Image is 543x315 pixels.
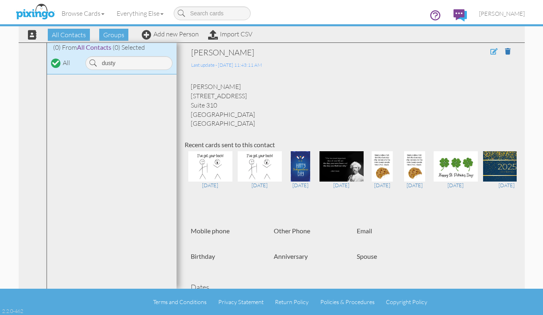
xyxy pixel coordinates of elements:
[191,252,215,260] strong: Birthday
[99,29,128,41] span: Groups
[320,298,375,305] a: Policies & Procedures
[357,252,377,260] strong: Spouse
[434,151,478,182] img: 128629-1-1740687568682-8fb3f23a86bffcc7-qa.jpg
[319,151,364,182] img: 132567-1-1749671173372-55ba026c7c0896a8-qa.jpg
[319,162,364,189] a: [DATE]
[111,3,170,23] a: Everything Else
[275,298,309,305] a: Return Policy
[63,58,70,68] div: All
[153,298,207,305] a: Terms and Conditions
[185,82,517,128] div: [PERSON_NAME] [STREET_ADDRESS] Suite 310 [GEOGRAPHIC_DATA] [GEOGRAPHIC_DATA]
[454,9,467,21] img: comments.svg
[369,182,396,189] div: [DATE]
[372,151,393,182] img: 130810-1-1745596252257-b3a4d6de8614d0d6-qa.jpg
[434,182,478,189] div: [DATE]
[483,151,530,182] img: 125097-1-1735002074095-c820fa6566d51dd1-qa.jpg
[77,43,111,51] span: All Contacts
[291,151,310,182] img: 132858-1-1750361555790-414aea06fec44ce1-qa.jpg
[188,151,232,182] img: 134457-1-1754584346604-f2640146a16e1795-qa.jpg
[434,162,478,189] a: [DATE]
[287,182,314,189] div: [DATE]
[401,182,428,189] div: [DATE]
[218,298,264,305] a: Privacy Statement
[357,227,372,235] strong: Email
[185,141,275,148] strong: Recent cards sent to this contact
[14,2,57,22] img: pixingo logo
[479,10,525,17] span: [PERSON_NAME]
[404,151,425,182] img: 130810-1-1745596252257-b3a4d6de8614d0d6-qa.jpg
[188,182,232,189] div: [DATE]
[274,227,310,235] strong: Other Phone
[473,3,531,24] a: [PERSON_NAME]
[386,298,427,305] a: Copyright Policy
[113,43,145,51] span: (0) Selected
[369,162,396,189] a: [DATE]
[483,162,530,189] a: [DATE]
[48,29,90,41] span: All Contacts
[188,162,232,189] a: [DATE]
[319,182,364,189] div: [DATE]
[174,6,251,20] input: Search cards
[191,283,511,292] h4: Dates
[142,30,199,38] a: Add new Person
[55,3,111,23] a: Browse Cards
[238,151,282,182] img: 134457-1-1754584346604-f2640146a16e1795-qa.jpg
[238,162,282,189] a: [DATE]
[191,62,262,68] span: Last update - [DATE] 11:43:11 AM
[208,30,252,38] a: Import CSV
[191,227,230,235] strong: Mobile phone
[274,252,308,260] strong: Anniversary
[238,182,282,189] div: [DATE]
[191,47,444,58] div: [PERSON_NAME]
[483,182,530,189] div: [DATE]
[2,307,23,315] div: 2.2.0-462
[401,162,428,189] a: [DATE]
[47,43,177,52] div: (0) From
[287,162,314,189] a: [DATE]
